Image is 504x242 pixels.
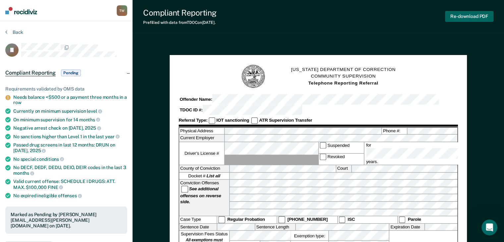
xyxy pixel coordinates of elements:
div: No DECF, DEDF, DEDU, DEIO, DEIR codes in the last 3 [13,165,127,176]
button: Re-download PDF [445,11,493,22]
strong: IOT sanctioning [216,118,249,123]
button: Back [5,29,23,35]
strong: List all [206,173,220,178]
input: See additional offenses on reverse side. [181,186,188,193]
span: Pending [61,70,81,76]
div: Compliant Reporting [143,8,217,18]
label: Exemption type: [291,231,328,241]
input: ISC [339,216,345,223]
input: Suspended [320,142,326,149]
div: On minimum supervision for 14 [13,117,127,123]
span: level [87,108,102,114]
label: for years. [365,142,467,165]
input: Revoked [320,154,326,160]
label: Physical Address [179,128,224,135]
label: Phone #: [382,128,407,135]
input: [PHONE_NUMBER] [278,216,285,223]
span: months [79,117,100,122]
div: Conviction Offenses [179,180,229,216]
strong: Parole [408,217,421,222]
div: T W [117,5,127,16]
input: Regular Probation [218,216,225,223]
div: Requirements validated by OMS data [5,86,127,92]
div: Negative arrest check on [DATE], [13,125,127,131]
label: Sentence Date [179,224,217,231]
iframe: Intercom live chat [481,219,497,235]
strong: Offender Name: [180,97,212,102]
input: for years. [366,148,466,159]
span: months [13,170,34,176]
label: Driver’s License # [179,142,224,165]
span: Docket # [188,173,220,179]
a: Needs balance <$500 or a payment three months in a row [13,94,127,105]
div: Case Type [179,216,217,223]
label: County of Conviction [179,165,229,172]
div: No special [13,156,127,162]
label: Revoked [318,154,364,165]
input: IOT sanctioning [208,117,215,124]
span: 2025 [85,125,101,131]
label: Court [336,165,351,172]
span: conditions [36,156,64,162]
strong: See additional offenses on reverse side. [180,186,221,204]
div: Valid current offense: SCHEDULE I DRUGS: ATT. MAX. $100,000 [13,179,127,190]
input: Parole [399,216,405,223]
div: Currently on minimum supervision [13,108,127,114]
button: TW [117,5,127,16]
strong: ISC [348,217,355,222]
div: No expired ineligible [13,193,127,199]
strong: TDOC ID #: [180,107,202,112]
strong: ATR Supervision Transfer [259,118,312,123]
span: offenses [58,193,82,198]
div: Marked as Pending by [PERSON_NAME][EMAIL_ADDRESS][PERSON_NAME][DOMAIN_NAME] on [DATE]. [11,212,122,228]
span: 2025 [30,148,46,153]
div: Prefilled with data from TDOC on [DATE] . [143,20,217,25]
img: TN Seal [241,64,266,89]
img: Recidiviz [5,7,37,14]
div: No sanctions higher than Level 1 in the last [13,134,127,140]
strong: Regular Probation [227,217,265,222]
label: Expiration Date [389,224,424,231]
h1: [US_STATE] DEPARTMENT OF CORRECTION COMMUNITY SUPERVISION [291,67,396,87]
label: Current Employer [179,135,224,142]
span: year [105,134,120,139]
label: Sentence Length [255,224,295,231]
span: Compliant Reporting [5,70,56,76]
strong: [PHONE_NUMBER] [287,217,327,222]
strong: Referral Type: [179,118,207,123]
span: FINE [48,185,63,190]
label: Suspended [318,142,364,153]
div: Passed drug screens in last 12 months: DRUN on [DATE], [13,142,127,153]
strong: Telephone Reporting Referral [308,81,378,86]
input: ATR Supervision Transfer [251,117,258,124]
